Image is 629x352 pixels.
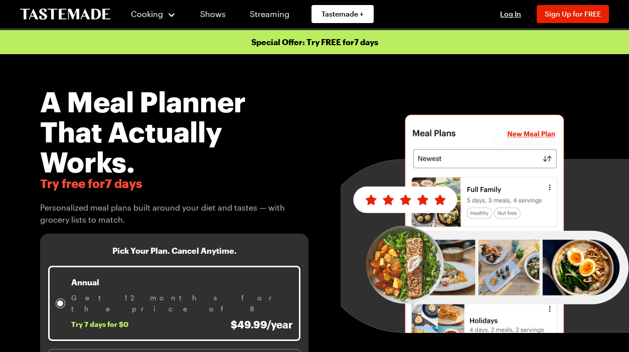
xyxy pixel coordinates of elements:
span: Get 12 months for the price of 8 [71,292,293,314]
h3: Pick Your Plan. Cancel Anytime. [112,246,237,256]
button: Sign Up for FREE [537,5,609,23]
span: $49.99/year [231,318,293,330]
p: Annual [71,276,293,288]
span: Sign Up for FREE [545,10,601,18]
span: Personalized meal plans built around your diet and tastes — with grocery lists to match. [40,202,308,226]
span: Try 7 days for $0 [71,320,128,329]
a: Tastemade + [311,5,374,23]
span: Log In [500,10,521,18]
span: Cooking [131,9,163,19]
a: To Tastemade Home Page [20,9,110,20]
button: Log In [491,9,531,19]
span: Try free for 7 days [40,177,308,191]
span: Tastemade + [322,9,364,19]
h1: A Meal Planner That Actually Works. [40,86,308,177]
button: Cooking [130,2,176,26]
